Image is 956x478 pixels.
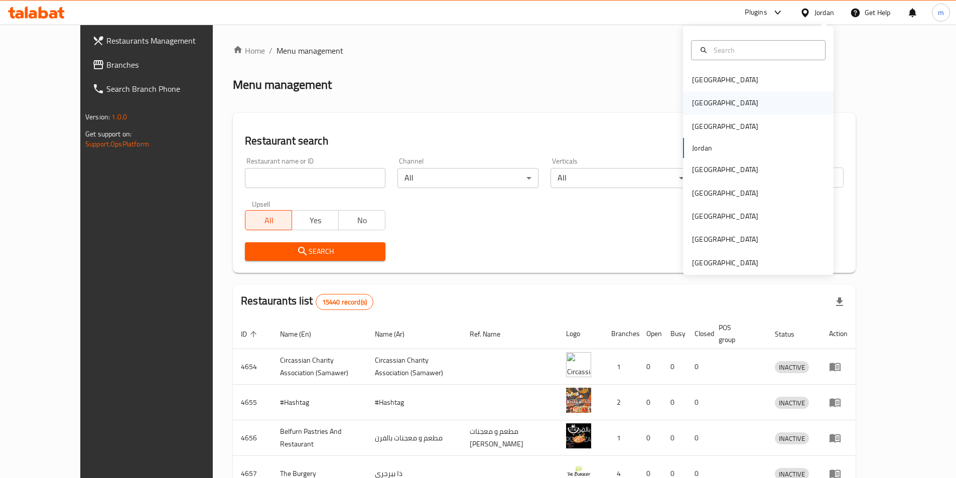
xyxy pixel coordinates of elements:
span: Menu management [277,45,343,57]
td: 4654 [233,349,272,385]
div: [GEOGRAPHIC_DATA] [692,97,758,108]
th: Open [638,318,662,349]
span: INACTIVE [775,362,809,373]
span: Status [775,328,807,340]
span: Restaurants Management [106,35,232,47]
button: All [245,210,292,230]
td: ​Circassian ​Charity ​Association​ (Samawer) [367,349,462,385]
td: 0 [638,385,662,420]
td: #Hashtag [272,385,367,420]
div: All [397,168,538,188]
button: No [338,210,385,230]
td: 0 [662,385,687,420]
div: [GEOGRAPHIC_DATA] [692,121,758,132]
h2: Menu management [233,77,332,93]
h2: Restaurants list [241,293,373,310]
th: Action [821,318,856,349]
td: 2 [603,385,638,420]
input: Search for restaurant name or ID.. [245,168,385,188]
a: Support.OpsPlatform [85,137,149,150]
td: ​Circassian ​Charity ​Association​ (Samawer) [272,349,367,385]
div: [GEOGRAPHIC_DATA] [692,211,758,222]
td: 4655 [233,385,272,420]
span: Yes [296,213,335,228]
div: Menu [829,432,848,444]
span: Search [253,245,377,258]
span: Ref. Name [470,328,513,340]
div: [GEOGRAPHIC_DATA] [692,74,758,85]
img: Belfurn Pastries And Restaurant [566,423,591,448]
label: Upsell [252,200,270,207]
span: All [249,213,288,228]
td: 0 [638,349,662,385]
div: Export file [828,290,852,314]
a: Search Branch Phone [84,77,240,101]
img: ​Circassian ​Charity ​Association​ (Samawer) [566,352,591,377]
span: POS group [719,322,755,346]
a: Branches [84,53,240,77]
span: INACTIVE [775,397,809,409]
span: Search Branch Phone [106,83,232,95]
td: 1 [603,420,638,456]
span: Get support on: [85,127,131,140]
td: 0 [687,420,711,456]
span: ID [241,328,260,340]
th: Logo [558,318,603,349]
li: / [269,45,272,57]
td: 0 [687,349,711,385]
span: Name (En) [280,328,324,340]
div: INACTIVE [775,361,809,373]
h2: Restaurant search [245,133,844,148]
img: #Hashtag [566,388,591,413]
span: 15440 record(s) [316,297,373,307]
div: [GEOGRAPHIC_DATA] [692,188,758,199]
td: 0 [687,385,711,420]
div: Total records count [316,294,373,310]
td: 0 [662,349,687,385]
span: Name (Ar) [375,328,418,340]
td: 4656 [233,420,272,456]
span: Version: [85,110,110,123]
a: Restaurants Management [84,29,240,53]
td: مطعم و معجنات [PERSON_NAME] [462,420,558,456]
span: No [343,213,381,228]
th: Closed [687,318,711,349]
td: 0 [662,420,687,456]
nav: breadcrumb [233,45,856,57]
a: Home [233,45,265,57]
th: Busy [662,318,687,349]
span: 1.0.0 [111,110,127,123]
td: 1 [603,349,638,385]
td: #Hashtag [367,385,462,420]
td: Belfurn Pastries And Restaurant [272,420,367,456]
span: Branches [106,59,232,71]
div: Menu [829,396,848,408]
td: 0 [638,420,662,456]
th: Branches [603,318,638,349]
div: Jordan [814,7,834,18]
td: مطعم و معجنات بالفرن [367,420,462,456]
button: Yes [292,210,339,230]
div: All [551,168,691,188]
div: Plugins [745,7,767,19]
span: INACTIVE [775,433,809,444]
button: Search [245,242,385,261]
div: [GEOGRAPHIC_DATA] [692,164,758,175]
div: Menu [829,361,848,373]
span: m [938,7,944,18]
div: [GEOGRAPHIC_DATA] [692,257,758,268]
div: [GEOGRAPHIC_DATA] [692,234,758,245]
input: Search [710,45,819,56]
